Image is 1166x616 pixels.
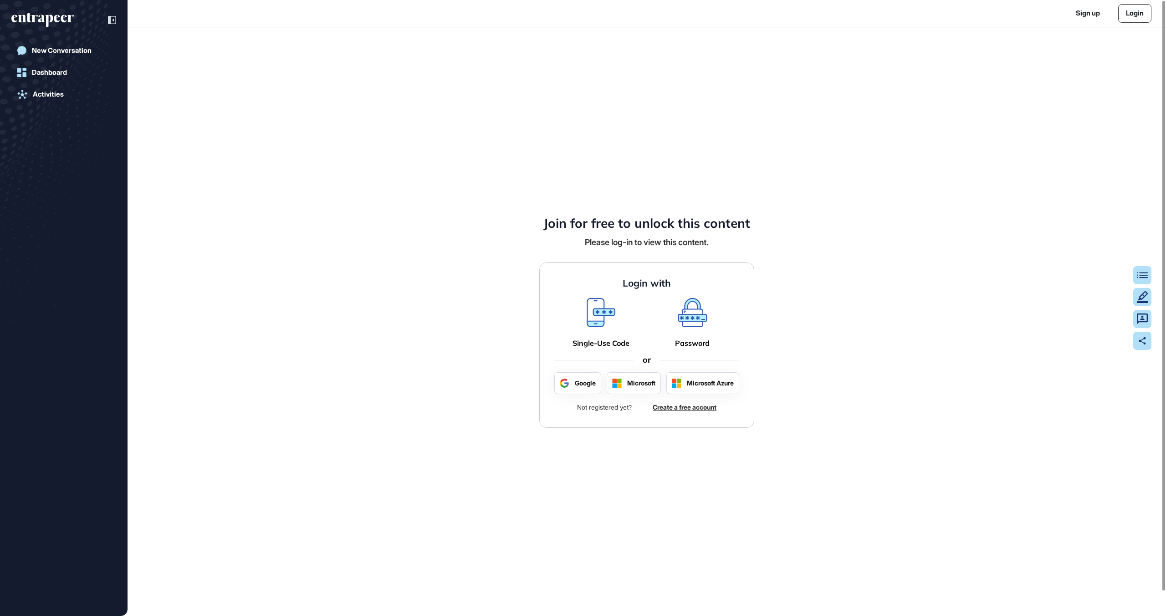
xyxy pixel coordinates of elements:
[653,402,716,412] a: Create a free account
[634,355,660,365] div: or
[573,339,629,348] a: Single-Use Code
[11,13,74,27] div: entrapeer-logo
[585,236,709,248] div: Please log-in to view this content.
[33,90,64,98] div: Activities
[623,277,671,289] h4: Login with
[32,68,67,77] div: Dashboard
[32,46,92,55] div: New Conversation
[675,339,710,348] a: Password
[577,401,632,413] div: Not registered yet?
[1076,8,1100,19] a: Sign up
[543,216,750,231] h4: Join for free to unlock this content
[1118,4,1151,23] a: Login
